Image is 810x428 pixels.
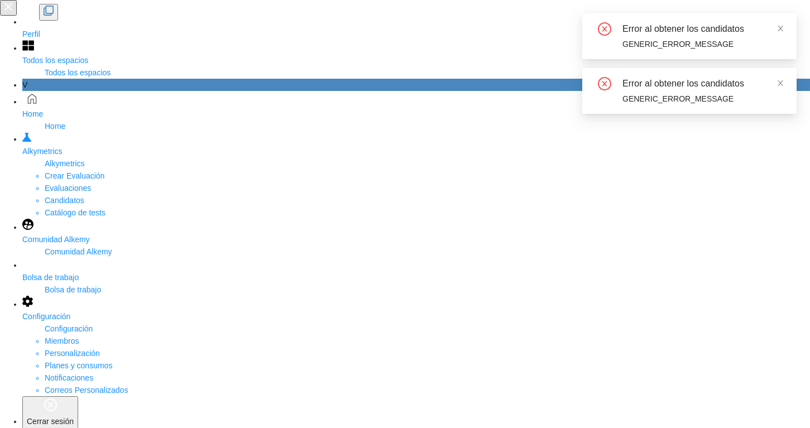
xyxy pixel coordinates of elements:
[45,361,112,370] a: Planes y consumos
[45,336,79,345] a: Miembros
[45,208,106,217] a: Catálogo de tests
[622,38,783,50] div: GENERIC_ERROR_MESSAGE
[45,285,101,294] span: Bolsa de trabajo
[45,68,111,77] span: Todos los espacios
[45,196,84,205] a: Candidatos
[27,417,74,426] span: Cerrar sesión
[45,373,93,382] a: Notificaciones
[22,30,40,39] span: Perfil
[22,312,70,321] span: Configuración
[622,93,783,105] div: GENERIC_ERROR_MESSAGE
[45,386,128,395] a: Correos Personalizados
[45,184,91,193] a: Evaluaciones
[22,16,810,40] a: Perfil
[598,77,611,93] span: close-circle
[22,109,43,118] span: Home
[598,22,611,38] span: close-circle
[45,247,112,256] span: Comunidad Alkemy
[45,349,100,358] a: Personalización
[45,171,104,180] a: Crear Evaluación
[622,77,783,90] div: Error al obtener los candidatos
[622,22,783,36] div: Error al obtener los candidatos
[777,25,784,32] span: close
[777,79,784,87] span: close
[22,56,88,65] span: Todos los espacios
[22,273,79,282] span: Bolsa de trabajo
[45,159,85,168] span: Alkymetrics
[22,147,63,156] span: Alkymetrics
[22,80,27,89] span: V
[45,122,65,131] span: Home
[22,235,90,244] span: Comunidad Alkemy
[45,324,93,333] span: Configuración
